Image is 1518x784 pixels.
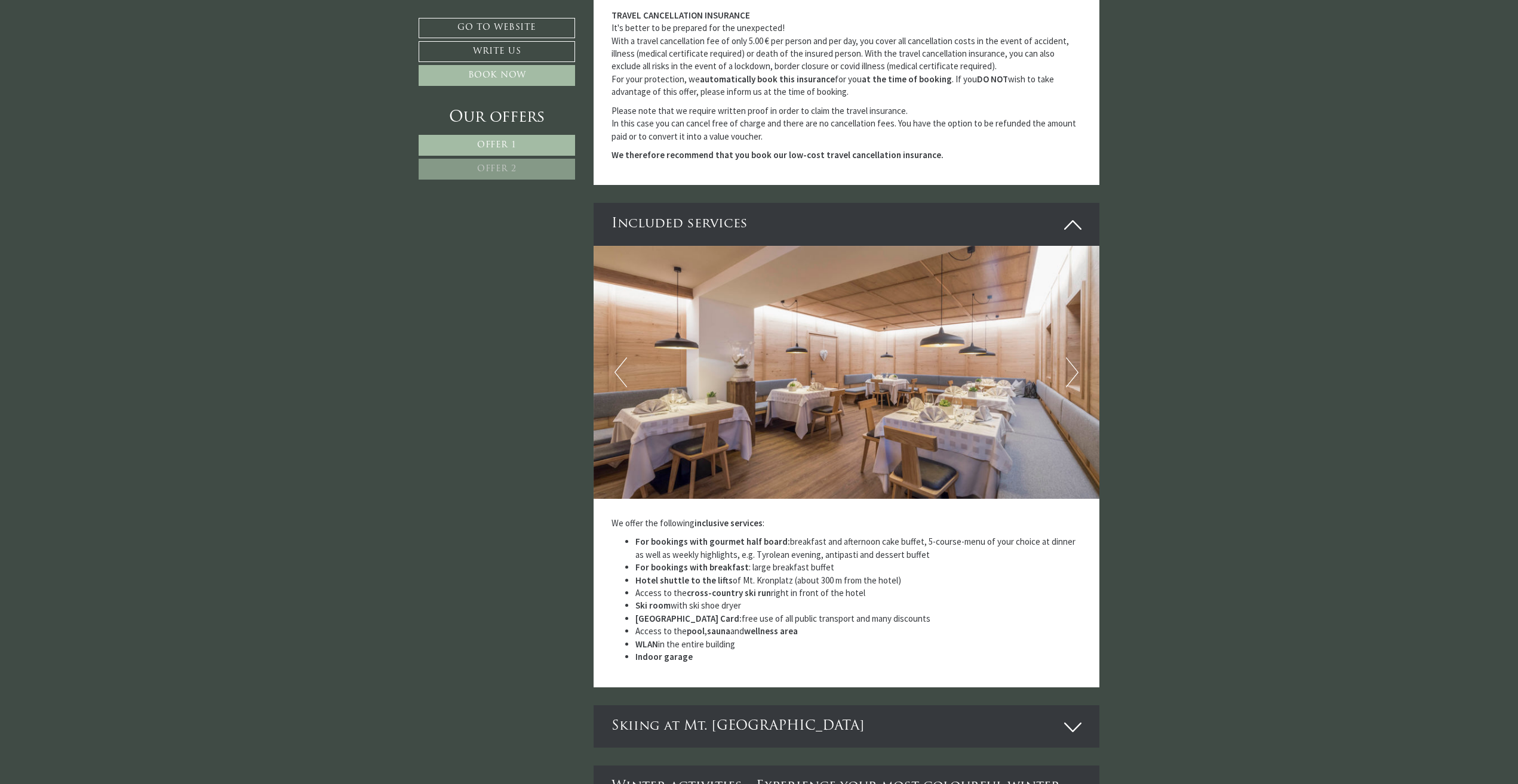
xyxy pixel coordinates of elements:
div: Our offers [419,107,575,129]
strong: [GEOGRAPHIC_DATA] Card: [635,613,742,624]
strong: wellness area [744,625,798,637]
li: with ski shoe dryer [635,599,1082,612]
button: Send [407,314,471,335]
p: It's better to be prepared for the unexpected! With a travel cancellation fee of only 5.00 € per ... [611,9,1082,98]
div: [DATE] [216,9,256,28]
strong: Ski room [635,600,671,611]
div: Montis – Active Nature Spa [18,34,122,43]
a: Write us [419,41,575,62]
strong: We therefore recommend that you book our low-cost travel cancellation insurance. [611,149,944,160]
li: breakfast and afternoon cake buffet, 5-course-menu of your choice at dinner as well as weekly hig... [635,535,1082,561]
li: Access to the right in front of the hotel [635,587,1082,599]
span: Offer 1 [477,141,517,150]
button: Previous [614,357,627,387]
strong: For bookings with breakfast [635,561,749,573]
strong: Hotel shuttle to the lifts [635,575,733,586]
strong: TRAVEL CANCELLATION INSURANCE [611,10,750,21]
p: Please note that we require written proof in order to claim the travel insurance. In this case yo... [611,104,1082,143]
a: Go to website [419,18,575,38]
strong: automatically book this insurance [700,73,835,85]
button: Next [1066,357,1078,387]
div: Skiing at Mt. [GEOGRAPHIC_DATA] [594,705,1100,748]
strong: inclusive services [695,517,763,529]
strong: DO NOT [977,73,1008,85]
p: We offer the following : [611,517,1082,529]
strong: cross-country ski run [687,587,771,598]
strong: WLAN [635,638,658,650]
li: in the entire building [635,638,1082,650]
strong: For bookings with gourmet half board: [635,536,790,547]
strong: sauna [707,625,730,637]
li: : large breakfast buffet [635,561,1082,573]
small: 09:06 [18,55,122,63]
strong: Indoor garage [635,651,693,662]
div: Hello, how can we help you? [9,32,128,66]
strong: at the time of booking [862,73,952,85]
a: Book now [419,65,575,86]
div: Included services [594,203,1100,245]
strong: pool [687,625,705,637]
li: free use of all public transport and many discounts [635,612,1082,625]
li: of Mt. Kronplatz (about 300 m from the hotel) [635,574,1082,587]
span: Offer 2 [477,165,517,174]
li: Access to the , and [635,625,1082,637]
